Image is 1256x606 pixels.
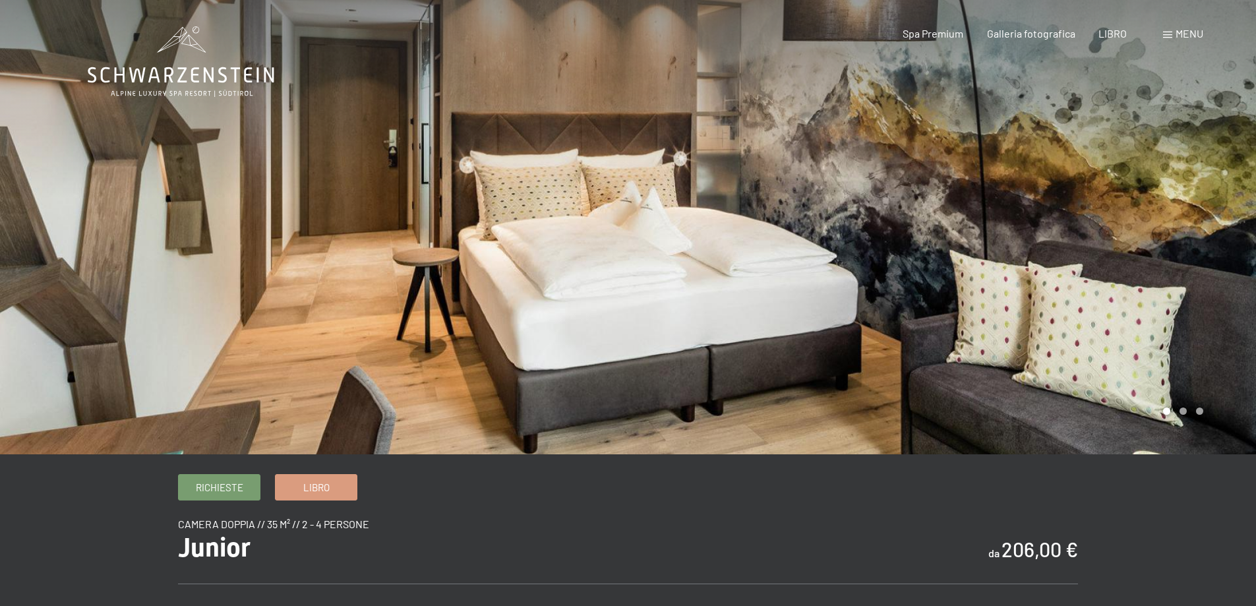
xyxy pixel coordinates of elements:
a: Libro [276,475,357,500]
font: Junior [178,532,251,563]
font: Richieste [196,481,243,493]
a: Galleria fotografica [987,27,1075,40]
font: Camera doppia // 35 m² // 2 - 4 persone [178,518,369,530]
font: 206,00 € [1002,537,1078,561]
font: da [988,547,1000,559]
a: Richieste [179,475,260,500]
font: menu [1176,27,1203,40]
font: Libro [303,481,330,493]
a: Spa Premium [903,27,963,40]
a: LIBRO [1098,27,1127,40]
